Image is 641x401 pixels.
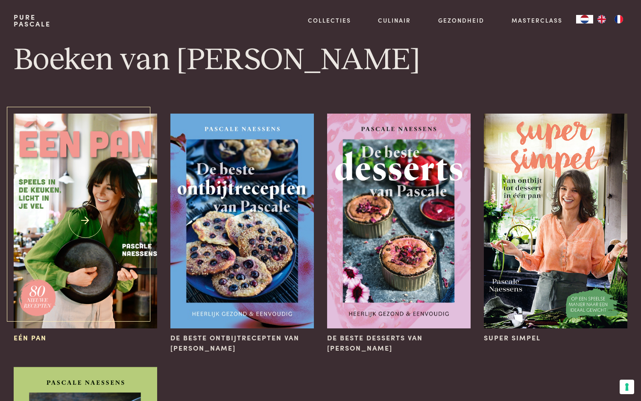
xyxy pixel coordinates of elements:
ul: Language list [593,15,627,23]
img: Super Simpel [484,114,627,328]
a: PurePascale [14,14,51,27]
h1: Boeken van [PERSON_NAME] [14,41,627,79]
aside: Language selected: Nederlands [576,15,627,23]
span: Eén pan [14,333,47,343]
a: NL [576,15,593,23]
span: Super Simpel [484,333,541,343]
a: EN [593,15,610,23]
img: De beste ontbijtrecepten van Pascale [170,114,313,328]
a: De beste ontbijtrecepten van Pascale De beste ontbijtrecepten van [PERSON_NAME] [170,114,313,353]
a: Eén pan Eén pan [14,114,157,343]
a: Gezondheid [438,16,484,25]
img: Eén pan [14,114,157,328]
a: Masterclass [512,16,562,25]
a: Super Simpel Super Simpel [484,114,627,343]
button: Uw voorkeuren voor toestemming voor trackingtechnologieën [620,380,634,394]
span: De beste desserts van [PERSON_NAME] [327,333,470,353]
a: FR [610,15,627,23]
span: De beste ontbijtrecepten van [PERSON_NAME] [170,333,313,353]
a: Culinair [378,16,411,25]
a: De beste desserts van Pascale De beste desserts van [PERSON_NAME] [327,114,470,353]
div: Language [576,15,593,23]
img: De beste desserts van Pascale [327,114,470,328]
a: Collecties [308,16,351,25]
